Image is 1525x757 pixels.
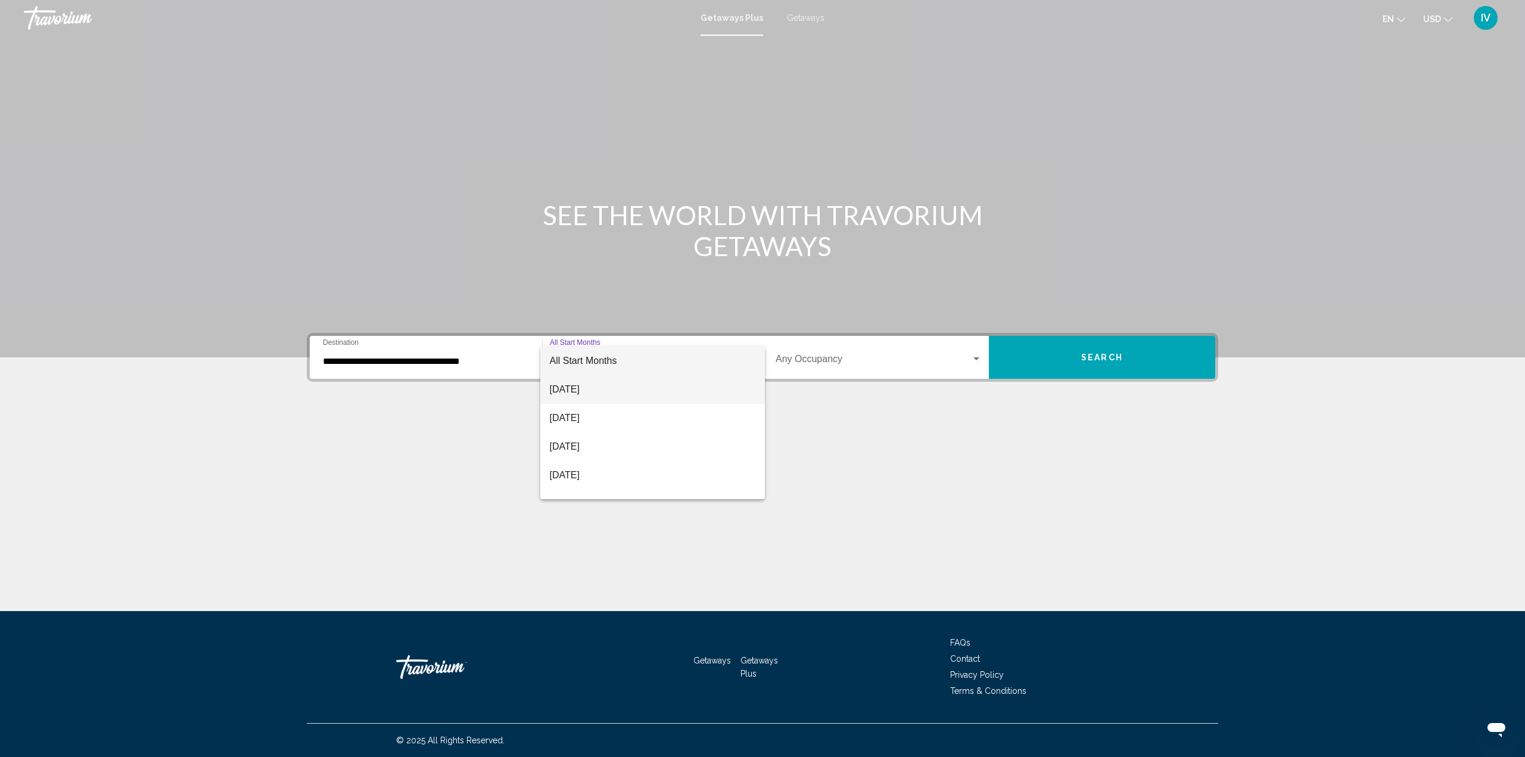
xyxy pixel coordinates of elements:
[550,461,756,490] span: [DATE]
[1477,709,1515,747] iframe: Button to launch messaging window
[550,490,756,518] span: [DATE]
[550,375,756,404] span: [DATE]
[550,404,756,432] span: [DATE]
[550,432,756,461] span: [DATE]
[550,356,617,366] span: All Start Months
